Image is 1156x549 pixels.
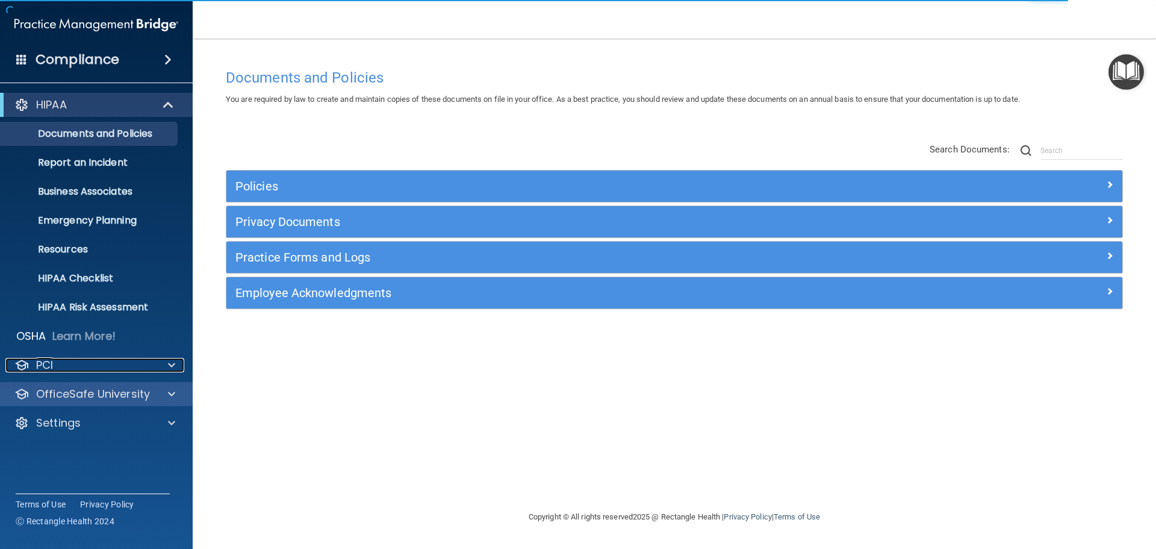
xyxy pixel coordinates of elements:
a: Employee Acknowledgments [235,283,1113,303]
h5: Privacy Documents [235,215,889,228]
h5: Practice Forms and Logs [235,251,889,264]
p: HIPAA Checklist [8,272,172,284]
p: HIPAA Risk Assessment [8,301,172,313]
img: PMB logo [14,13,178,37]
div: Copyright © All rights reserved 2025 @ Rectangle Health | | [455,498,894,536]
a: Privacy Policy [724,512,771,521]
p: OfficeSafe University [36,387,150,401]
a: Terms of Use [774,512,820,521]
a: Practice Forms and Logs [235,248,1113,267]
p: HIPAA [36,98,67,112]
p: PCI [36,358,53,372]
a: Terms of Use [16,498,66,510]
p: Documents and Policies [8,128,172,140]
a: HIPAA [14,98,175,112]
p: OSHA [16,329,46,344]
h4: Documents and Policies [226,70,1123,86]
a: Privacy Policy [80,498,134,510]
p: Resources [8,243,172,256]
input: Search [1040,142,1123,160]
a: Settings [14,416,175,430]
img: ic-search.3b580494.png [1021,145,1031,156]
a: OfficeSafe University [14,387,175,401]
h5: Policies [235,180,889,193]
span: You are required by law to create and maintain copies of these documents on file in your office. ... [226,95,1020,104]
a: Policies [235,177,1113,196]
p: Settings [36,416,81,430]
p: Report an Incident [8,157,172,169]
p: Emergency Planning [8,215,172,227]
span: Search Documents: [930,144,1010,155]
h4: Compliance [36,51,119,68]
a: PCI [14,358,175,372]
p: Business Associates [8,186,172,198]
p: Learn More! [52,329,116,344]
h5: Employee Acknowledgments [235,286,889,300]
button: Open Resource Center [1108,54,1144,90]
a: Privacy Documents [235,212,1113,231]
span: Ⓒ Rectangle Health 2024 [16,515,114,527]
